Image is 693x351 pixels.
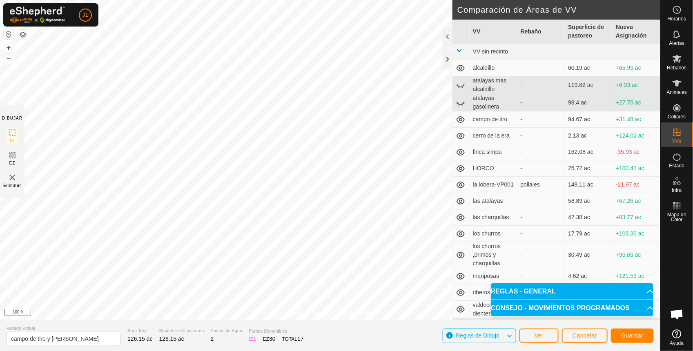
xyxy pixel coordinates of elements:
[263,335,276,343] div: EZ
[470,20,517,44] th: VV
[470,268,517,284] td: mariposas
[669,41,684,46] span: Alertas
[613,242,660,268] td: +95.65 ac
[521,64,562,72] div: -
[3,182,21,189] span: Eliminar
[565,94,613,111] td: 98.4 ac
[2,115,22,121] div: DIBUJAR
[613,111,660,128] td: +31.48 ac
[127,327,153,334] span: Área Total
[18,30,28,40] button: Capas del Mapa
[611,329,654,343] button: Guardar
[4,29,13,39] button: Restablecer Mapa
[613,128,660,144] td: +124.02 ac
[470,111,517,128] td: campo de tiro
[668,114,686,119] span: Collares
[297,335,304,342] span: 17
[473,48,508,55] span: VV sin recinto
[521,131,562,140] div: -
[613,209,660,226] td: +83.77 ac
[159,327,204,334] span: Superficie de pastoreo
[491,288,556,295] span: REGLAS - GENERAL
[4,43,13,53] button: +
[565,111,613,128] td: 94.67 ac
[456,332,500,339] span: Reglas de Dibujo
[565,209,613,226] td: 42.38 ac
[565,268,613,284] td: 4.62 ac
[672,188,682,193] span: Infra
[521,115,562,124] div: -
[613,20,660,44] th: Nueva Asignación
[663,212,691,222] span: Mapa de Calor
[491,305,630,311] span: CONSEJO - MOVIMIENTOS PROGRAMADOS
[211,327,243,334] span: Puntos de Agua
[470,60,517,76] td: alcaldillo
[4,53,13,63] button: –
[253,335,256,342] span: 1
[613,60,660,76] td: +65.95 ac
[521,197,562,205] div: -
[672,139,681,144] span: VVs
[613,193,660,209] td: +67.26 ac
[565,177,613,193] td: 148.11 ac
[9,160,16,166] span: EZ
[565,60,613,76] td: 60.19 ac
[613,177,660,193] td: -21.97 ac
[282,335,304,343] div: TOTAL
[613,226,660,242] td: +108.36 ac
[669,163,684,168] span: Estado
[288,309,335,317] a: Política de Privacidad
[613,144,660,160] td: -35.93 ac
[565,144,613,160] td: 162.08 ac
[470,177,517,193] td: la lobera-VP001
[10,7,65,23] img: Logo Gallagher
[565,128,613,144] td: 2.13 ac
[613,160,660,177] td: +100.42 ac
[613,76,660,94] td: +6.33 ac
[565,242,613,268] td: 30.49 ac
[670,341,684,346] span: Ayuda
[667,90,687,95] span: Animales
[470,209,517,226] td: las charquillas
[535,332,544,339] span: Ver
[613,94,660,111] td: +27.75 ac
[82,11,89,19] span: J1
[345,309,372,317] a: Contáctenos
[470,242,517,268] td: los churros ,primos y charquillas
[562,329,608,343] button: Cancelar
[565,76,613,94] td: 119.82 ac
[621,332,644,339] span: Guardar
[127,335,153,342] span: 126.15 ac
[470,193,517,209] td: las atalayas
[470,94,517,111] td: atalayas gasolinera
[565,193,613,209] td: 58.89 ac
[521,180,562,189] div: pollales
[521,272,562,280] div: -
[665,302,689,327] a: Chat abierto
[565,226,613,242] td: 17.79 ac
[519,329,559,343] button: Ver
[668,16,686,21] span: Horarios
[521,251,562,259] div: -
[521,213,562,222] div: -
[10,138,15,144] span: IZ
[491,300,653,316] p-accordion-header: CONSEJO - MOVIMIENTOS PROGRAMADOS
[613,268,660,284] td: +121.53 ac
[249,335,256,343] div: IZ
[211,335,214,342] span: 2
[470,160,517,177] td: HORCO
[457,5,660,15] h2: Comparación de Áreas de VV
[521,98,562,107] div: -
[7,325,121,332] span: Vallado Virtual
[470,226,517,242] td: los churros
[517,20,565,44] th: Rebaño
[521,164,562,173] div: -
[470,301,517,318] td: valdecabras y dientes
[249,328,304,335] span: Puntos Disponibles
[521,148,562,156] div: -
[565,20,613,44] th: Superficie de pastoreo
[7,173,17,182] img: VV
[159,335,185,342] span: 126.15 ac
[491,283,653,300] p-accordion-header: REGLAS - GENERAL
[470,76,517,94] td: atalayas mas alcaldillo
